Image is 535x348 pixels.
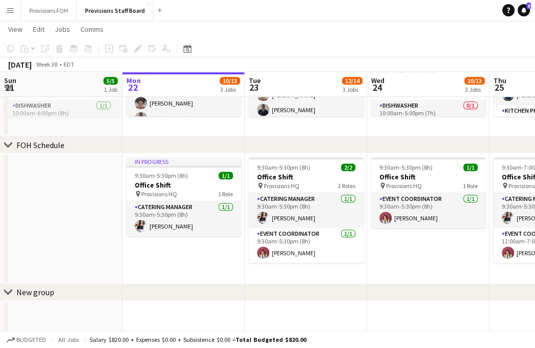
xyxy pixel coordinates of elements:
app-card-role: Catering Manager1/19:30am-5:30pm (8h)[PERSON_NAME] [249,193,363,228]
span: Total Budgeted $820.00 [236,336,306,343]
span: 1 Role [463,182,478,190]
span: Tue [249,76,261,85]
app-job-card: 9:30am-5:30pm (8h)2/2Office Shift Provisions HQ2 RolesCatering Manager1/19:30am-5:30pm (8h)[PERSO... [249,157,363,263]
a: Comms [76,23,108,36]
div: New group [16,287,54,297]
span: 10/13 [220,77,240,85]
span: View [8,25,23,34]
span: Comms [80,25,103,34]
span: Provisions HQ [141,190,177,198]
a: 9 [518,4,530,16]
span: 9:30am-5:30pm (8h) [135,172,188,179]
div: [DATE] [8,59,32,70]
span: 9:30am-5:30pm (8h) [379,163,433,171]
span: 2 Roles [338,182,355,190]
span: Budgeted [16,336,46,343]
span: Provisions HQ [264,182,299,190]
span: Jobs [55,25,70,34]
div: 1 Job [104,86,117,93]
h3: Office Shift [126,180,241,190]
span: Thu [494,76,506,85]
app-card-role: Catering Manager1/19:30am-5:30pm (8h)[PERSON_NAME] [126,201,241,236]
span: 21 [3,81,16,93]
app-card-role: Kitchen Prep Cook2/310:00am-5:00pm (7h)[PERSON_NAME][PERSON_NAME] [126,78,241,143]
h3: Office Shift [371,172,486,181]
span: 23 [247,81,261,93]
span: 1 Role [218,190,233,198]
span: 12/14 [342,77,362,85]
span: Mon [126,76,141,85]
app-job-card: 9:30am-5:30pm (8h)1/1Office Shift Provisions HQ1 RoleEvent Coordinator1/19:30am-5:30pm (8h)[PERSO... [371,157,486,228]
button: Provisions Staff Board [77,1,154,21]
span: Wed [371,76,384,85]
div: 3 Jobs [220,86,240,93]
span: Edit [33,25,45,34]
div: 3 Jobs [465,86,484,93]
span: Sun [4,76,16,85]
span: Provisions HQ [386,182,422,190]
span: 5/5 [103,77,118,85]
div: Salary $820.00 + Expenses $0.00 + Subsistence $0.00 = [90,336,306,343]
span: 2/2 [341,163,355,171]
a: Jobs [51,23,74,36]
app-card-role: Event Coordinator1/19:30am-5:30pm (8h)[PERSON_NAME] [249,228,363,263]
app-card-role: Event Coordinator1/19:30am-5:30pm (8h)[PERSON_NAME] [371,193,486,228]
div: 3 Jobs [343,86,362,93]
span: 24 [370,81,384,93]
app-job-card: In progress9:30am-5:30pm (8h)1/1Office Shift Provisions HQ1 RoleCatering Manager1/19:30am-5:30pm ... [126,157,241,236]
app-card-role: Dishwasher1/110:00am-6:00pm (8h) [4,100,119,135]
span: 9 [526,3,531,9]
a: View [4,23,27,36]
span: 22 [125,81,141,93]
a: Edit [29,23,49,36]
app-card-role: Dishwasher0/110:00am-5:00pm (7h) [371,100,486,135]
span: 1/1 [463,163,478,171]
div: FOH Schedule [16,140,65,150]
span: Week 38 [34,60,59,68]
span: 9:30am-5:30pm (8h) [257,163,310,171]
button: Provisions FOH [21,1,77,21]
app-card-role: Kitchen Prep Cook3/310:00am-5:00pm (7h)[PERSON_NAME][PERSON_NAME] [249,70,363,135]
span: 1/1 [219,172,233,179]
span: 10/13 [464,77,485,85]
h3: Office Shift [249,172,363,181]
div: In progress [126,157,241,166]
span: 25 [492,81,506,93]
span: All jobs [56,336,81,343]
div: EDT [63,60,74,68]
button: Budgeted [5,334,48,345]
